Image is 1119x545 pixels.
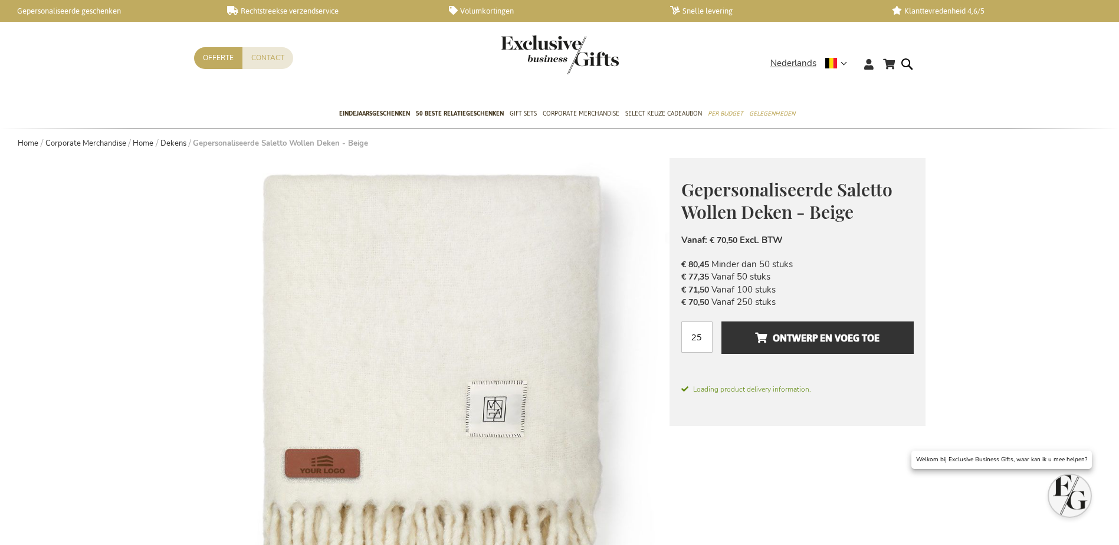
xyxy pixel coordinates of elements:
[160,138,186,149] a: Dekens
[193,138,368,149] strong: Gepersonaliseerde Saletto Wollen Deken - Beige
[892,6,1094,16] a: Klanttevredenheid 4,6/5
[543,107,619,120] span: Corporate Merchandise
[339,107,410,120] span: Eindejaarsgeschenken
[681,234,707,246] span: Vanaf:
[681,297,709,308] span: € 70,50
[710,235,737,246] span: € 70,50
[681,284,914,296] li: Vanaf 100 stuks
[681,321,713,353] input: Aantal
[242,47,293,69] a: Contact
[721,321,913,354] button: Ontwerp en voeg toe
[670,6,872,16] a: Snelle levering
[681,178,892,224] span: Gepersonaliseerde Saletto Wollen Deken - Beige
[770,57,816,70] span: Nederlands
[510,107,537,120] span: Gift Sets
[708,107,743,120] span: Per Budget
[681,271,709,283] span: € 77,35
[740,234,783,246] span: Excl. BTW
[681,258,914,271] li: Minder dan 50 stuks
[770,57,855,70] div: Nederlands
[681,296,914,308] li: Vanaf 250 stuks
[681,259,709,270] span: € 80,45
[755,329,880,347] span: Ontwerp en voeg toe
[501,35,619,74] img: Exclusive Business gifts logo
[681,284,709,296] span: € 71,50
[501,35,560,74] a: store logo
[227,6,429,16] a: Rechtstreekse verzendservice
[749,107,795,120] span: Gelegenheden
[681,384,914,395] span: Loading product delivery information.
[18,138,38,149] a: Home
[449,6,651,16] a: Volumkortingen
[45,138,126,149] a: Corporate Merchandise
[416,107,504,120] span: 50 beste relatiegeschenken
[194,47,242,69] a: Offerte
[681,271,914,283] li: Vanaf 50 stuks
[625,107,702,120] span: Select Keuze Cadeaubon
[6,6,208,16] a: Gepersonaliseerde geschenken
[133,138,153,149] a: Home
